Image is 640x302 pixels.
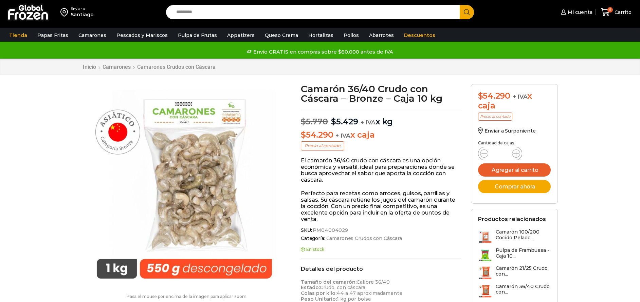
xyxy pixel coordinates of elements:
bdi: 5.770 [301,117,328,126]
a: Pulpa de Frambuesa - Caja 10... [478,247,551,262]
h2: Productos relacionados [478,216,546,222]
a: Camarones Crudos con Cáscara [325,236,402,241]
a: 5 Carrito [599,4,633,20]
strong: Tamaño del camarón: [301,279,356,285]
span: + IVA [513,93,528,100]
span: Carrito [613,9,632,16]
a: Pollos [340,29,362,42]
a: Camarones [75,29,110,42]
span: $ [301,117,306,126]
span: $ [331,117,336,126]
a: Camarones Crudos con Cáscara [137,64,216,70]
a: Abarrotes [366,29,397,42]
strong: Colas por kilo: [301,290,336,296]
span: + IVA [335,132,350,139]
a: Papas Fritas [34,29,72,42]
div: x caja [478,91,551,111]
bdi: 54.290 [301,130,333,140]
span: Enviar a Surponiente [484,128,536,134]
strong: Peso Unitario: [301,296,337,302]
span: Mi cuenta [566,9,592,16]
h3: Pulpa de Frambuesa - Caja 10... [496,247,551,259]
img: Camarón 36/40 RHLSO Bronze [83,84,286,287]
p: En stock [301,247,461,252]
button: Comprar ahora [478,180,551,193]
a: Camarón 21/25 Crudo con... [478,265,551,280]
span: 5 [607,7,613,13]
a: Tienda [6,29,31,42]
h3: Camarón 100/200 Cocido Pelado... [496,229,551,241]
p: Precio al contado [478,113,512,121]
strong: Estado: [301,284,320,290]
h2: Detalles del producto [301,266,461,272]
a: Hortalizas [305,29,337,42]
div: Enviar a [71,6,94,11]
p: x kg [301,110,461,127]
a: Appetizers [224,29,258,42]
nav: Breadcrumb [83,64,216,70]
button: Search button [460,5,474,19]
span: + IVA [361,119,376,126]
a: Camarón 100/200 Cocido Pelado... [478,229,551,244]
a: Camarón 36/40 Crudo con... [478,284,551,298]
img: address-field-icon.svg [60,6,71,18]
a: Camarones [102,64,131,70]
p: Pasa el mouse por encima de la imagen para aplicar zoom [83,294,291,299]
a: Inicio [83,64,96,70]
p: Cantidad de cajas [478,141,551,145]
a: Pescados y Mariscos [113,29,171,42]
span: PM04004029 [312,227,348,233]
h1: Camarón 36/40 Crudo con Cáscara – Bronze – Caja 10 kg [301,84,461,103]
bdi: 5.429 [331,117,358,126]
p: El camarón 36/40 crudo con cáscara es una opción económica y versátil, ideal para preparaciones d... [301,157,461,183]
div: Santiago [71,11,94,18]
p: Precio al contado [301,141,344,150]
input: Product quantity [494,149,507,158]
h3: Camarón 21/25 Crudo con... [496,265,551,277]
p: x caja [301,130,461,140]
span: $ [478,91,483,101]
a: Mi cuenta [559,5,592,19]
a: Queso Crema [261,29,301,42]
span: $ [301,130,306,140]
button: Agregar al carrito [478,163,551,177]
a: Descuentos [401,29,439,42]
h3: Camarón 36/40 Crudo con... [496,284,551,295]
span: Categoría: [301,236,461,241]
a: Pulpa de Frutas [175,29,220,42]
span: SKU: [301,227,461,233]
bdi: 54.290 [478,91,510,101]
p: Perfecto para recetas como arroces, guisos, parrillas y salsas. Su cáscara retiene los jugos del ... [301,190,461,223]
a: Enviar a Surponiente [478,128,536,134]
